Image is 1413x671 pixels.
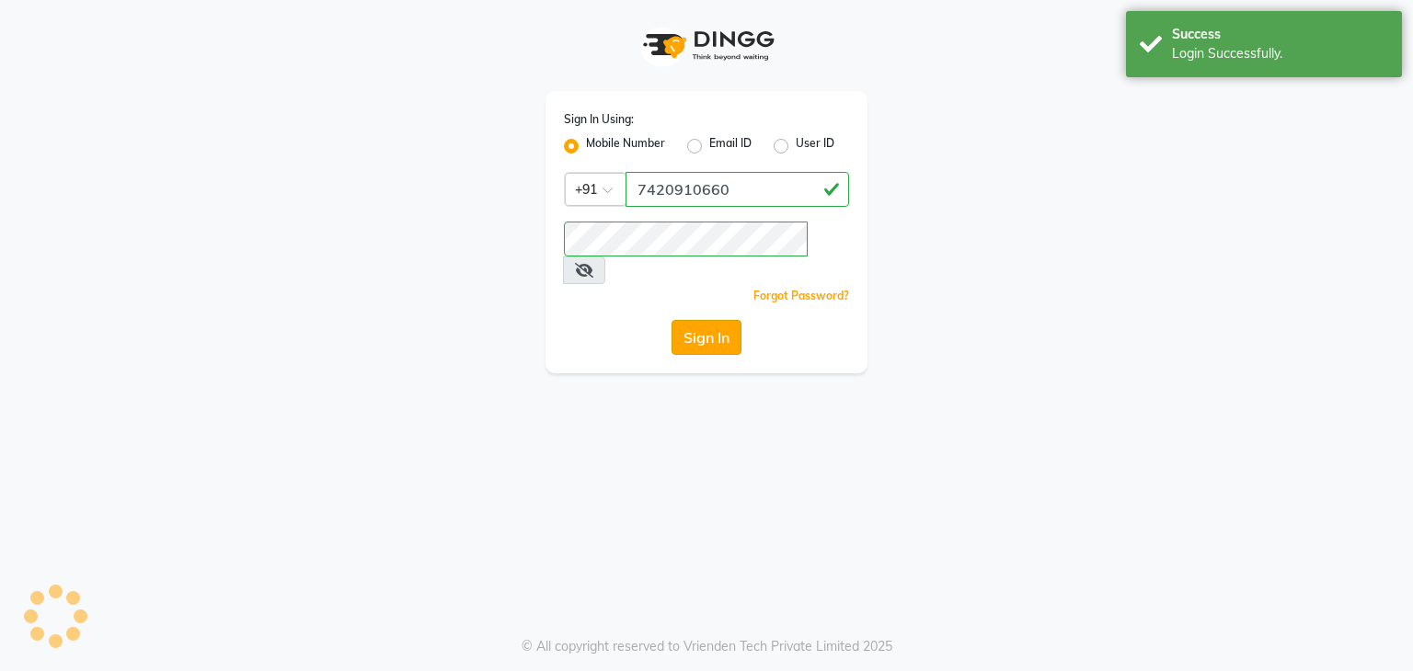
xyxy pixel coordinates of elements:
input: Username [564,222,808,256]
label: Sign In Using: [564,111,634,128]
label: Mobile Number [586,135,665,157]
div: Success [1172,25,1388,44]
button: Sign In [672,320,741,355]
label: User ID [796,135,834,157]
a: Forgot Password? [753,289,849,302]
img: logo1.svg [633,18,780,73]
input: Username [626,172,849,207]
div: Login Successfully. [1172,44,1388,63]
label: Email ID [709,135,752,157]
